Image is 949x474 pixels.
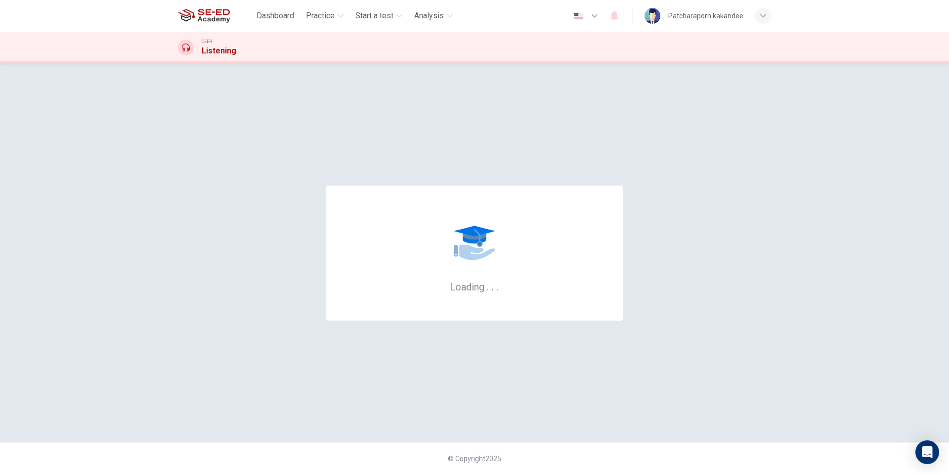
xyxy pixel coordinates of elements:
h6: . [486,278,489,294]
a: SE-ED Academy logo [178,6,253,26]
button: Dashboard [253,7,298,25]
span: Analysis [414,10,444,22]
h1: Listening [202,45,236,57]
div: Patcharaporn kakandee [668,10,743,22]
span: © Copyright 2025 [448,455,501,463]
span: Start a test [355,10,393,22]
span: Dashboard [257,10,294,22]
img: en [572,12,585,20]
span: Practice [306,10,335,22]
div: Open Intercom Messenger [915,440,939,464]
img: Profile picture [645,8,660,24]
img: SE-ED Academy logo [178,6,230,26]
button: Start a test [351,7,406,25]
h6: . [491,278,494,294]
h6: . [496,278,499,294]
button: Practice [302,7,347,25]
span: CEFR [202,38,212,45]
button: Analysis [410,7,457,25]
h6: Loading [450,280,499,293]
